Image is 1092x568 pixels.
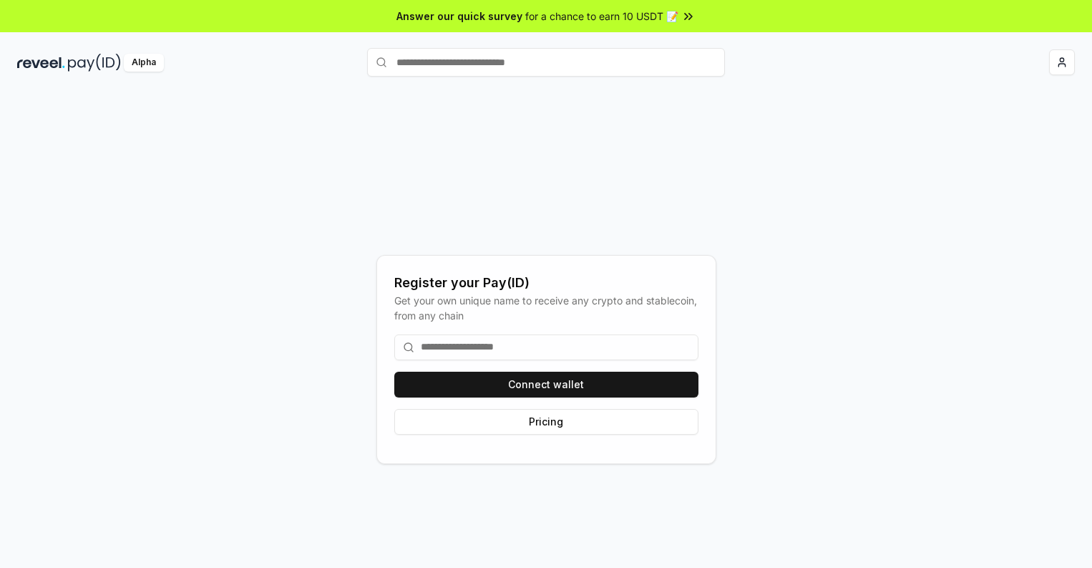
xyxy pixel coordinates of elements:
div: Get your own unique name to receive any crypto and stablecoin, from any chain [394,293,698,323]
button: Pricing [394,409,698,435]
div: Register your Pay(ID) [394,273,698,293]
span: for a chance to earn 10 USDT 📝 [525,9,678,24]
button: Connect wallet [394,372,698,398]
span: Answer our quick survey [396,9,522,24]
img: pay_id [68,54,121,72]
div: Alpha [124,54,164,72]
img: reveel_dark [17,54,65,72]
